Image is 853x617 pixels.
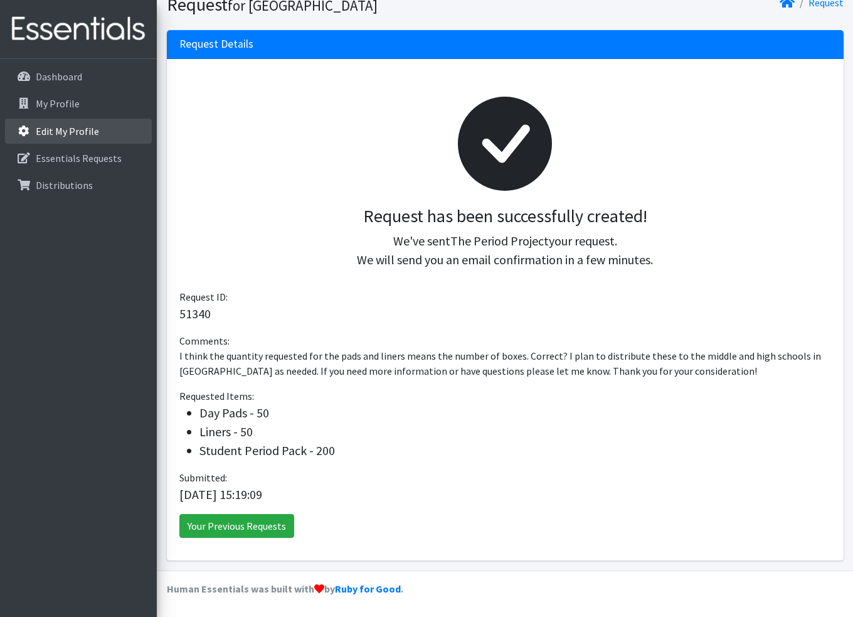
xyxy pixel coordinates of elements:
p: I think the quantity requested for the pads and liners means the number of boxes. Correct? I plan... [179,348,831,378]
span: Request ID: [179,291,228,303]
a: Edit My Profile [5,119,152,144]
p: Distributions [36,179,93,191]
p: [DATE] 15:19:09 [179,485,831,504]
a: Distributions [5,173,152,198]
span: Comments: [179,335,230,347]
a: Dashboard [5,64,152,89]
span: Requested Items: [179,390,254,402]
p: 51340 [179,304,831,323]
li: Liners - 50 [199,422,831,441]
p: Edit My Profile [36,125,99,137]
h3: Request Details [179,38,253,51]
img: HumanEssentials [5,8,152,50]
p: Essentials Requests [36,152,122,164]
a: Essentials Requests [5,146,152,171]
p: We've sent your request. We will send you an email confirmation in a few minutes. [189,232,821,269]
a: Your Previous Requests [179,514,294,538]
li: Student Period Pack - 200 [199,441,831,460]
strong: Human Essentials was built with by . [167,582,403,595]
span: Submitted: [179,471,227,484]
p: Dashboard [36,70,82,83]
li: Day Pads - 50 [199,404,831,422]
a: My Profile [5,91,152,116]
p: My Profile [36,97,80,110]
a: Ruby for Good [335,582,401,595]
span: The Period Project [450,233,549,249]
h3: Request has been successfully created! [189,206,821,227]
